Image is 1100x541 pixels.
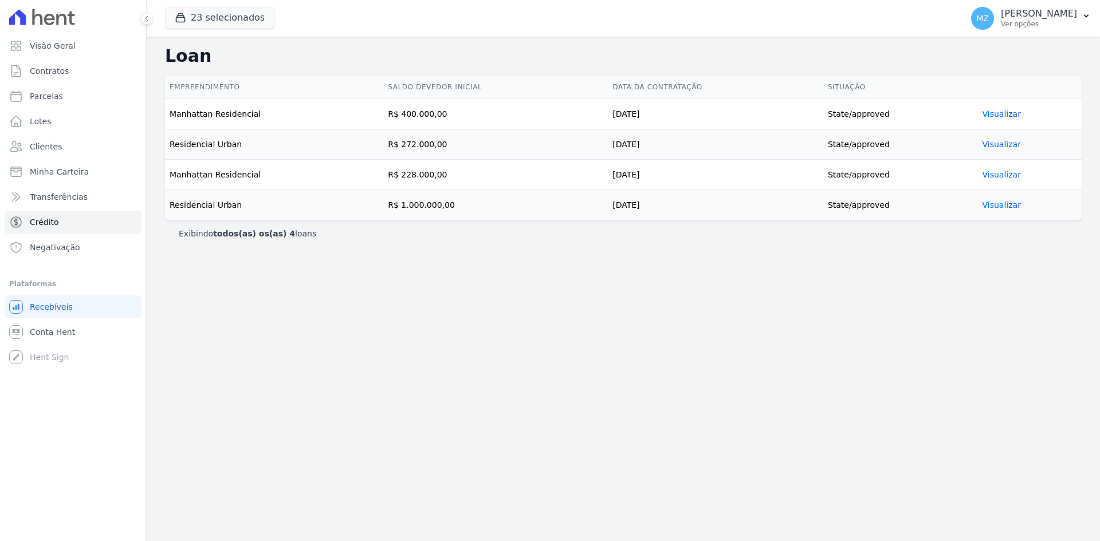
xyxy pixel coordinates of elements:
a: Visualizar [983,109,1021,119]
th: Saldo devedor inicial [383,76,608,99]
p: [PERSON_NAME] [1001,8,1077,19]
button: MZ [PERSON_NAME] Ver opções [962,2,1100,34]
b: todos(as) os(as) 4 [213,229,295,238]
span: Contratos [30,65,69,77]
a: Minha Carteira [5,160,142,183]
td: [DATE] [608,160,823,190]
span: Lotes [30,116,52,127]
a: Visualizar [983,170,1021,179]
th: Data da contratação [608,76,823,99]
span: Transferências [30,191,88,203]
td: R$ 228.000,00 [383,160,608,190]
a: Visualizar [983,200,1021,210]
span: Conta Hent [30,326,75,338]
p: Exibindo loans [179,228,316,239]
th: Situação [823,76,978,99]
th: Empreendimento [165,76,383,99]
span: Crédito [30,216,59,228]
span: Visão Geral [30,40,76,52]
span: Negativação [30,242,80,253]
span: Recebíveis [30,301,73,313]
td: Residencial Urban [165,129,383,160]
a: Negativação [5,236,142,259]
td: [DATE] [608,129,823,160]
a: Visão Geral [5,34,142,57]
span: Parcelas [30,90,63,102]
a: Crédito [5,211,142,234]
a: Recebíveis [5,295,142,318]
a: Transferências [5,185,142,208]
span: Clientes [30,141,62,152]
a: Contratos [5,60,142,82]
td: State/approved [823,190,978,220]
td: Manhattan Residencial [165,99,383,129]
td: R$ 1.000.000,00 [383,190,608,220]
p: Ver opções [1001,19,1077,29]
a: Clientes [5,135,142,158]
a: Lotes [5,110,142,133]
a: Conta Hent [5,321,142,343]
td: Manhattan Residencial [165,160,383,190]
span: MZ [976,14,989,22]
button: 23 selecionados [165,7,274,29]
a: Parcelas [5,85,142,108]
span: Minha Carteira [30,166,89,177]
td: State/approved [823,129,978,160]
td: R$ 400.000,00 [383,99,608,129]
div: Plataformas [9,277,137,291]
td: Residencial Urban [165,190,383,220]
td: State/approved [823,99,978,129]
td: [DATE] [608,99,823,129]
td: R$ 272.000,00 [383,129,608,160]
td: [DATE] [608,190,823,220]
a: Visualizar [983,140,1021,149]
td: State/approved [823,160,978,190]
h2: Loan [165,46,1082,66]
